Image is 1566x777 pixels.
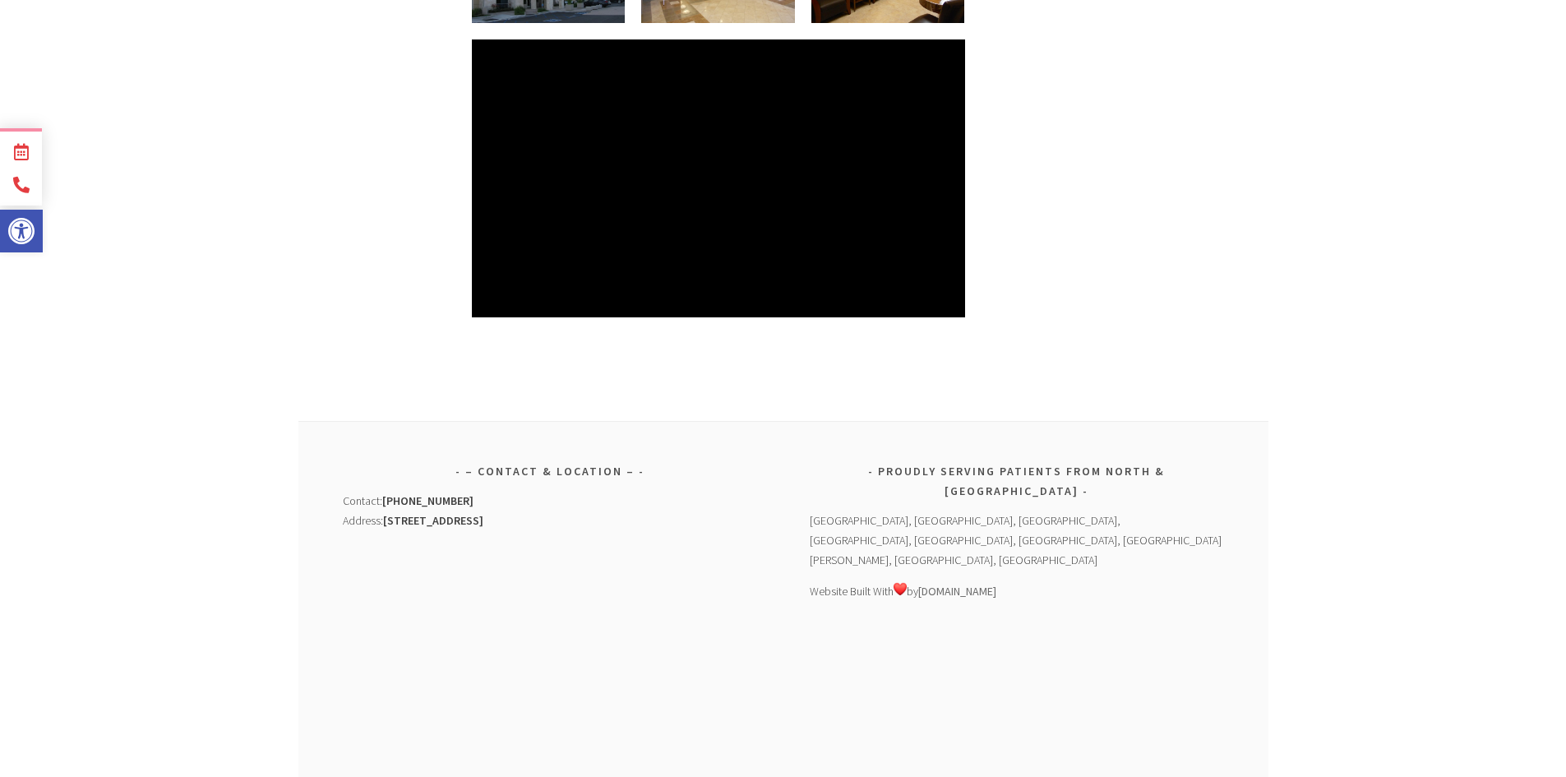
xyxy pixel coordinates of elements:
div: Contact: Address: [343,491,756,530]
iframe: Drone Video Canyon Medical Plaza 15785 Laguna Canyon Road | Acupuncture In Irvine [472,39,965,317]
p: Website Built With by [810,581,1223,601]
h3: PROUDLY SERVING PATIENTS FROM NORTH & [GEOGRAPHIC_DATA] [810,461,1223,501]
p: [GEOGRAPHIC_DATA], [GEOGRAPHIC_DATA], [GEOGRAPHIC_DATA], [GEOGRAPHIC_DATA], [GEOGRAPHIC_DATA], [G... [810,511,1223,570]
a: [DOMAIN_NAME] [918,584,996,599]
img: ❤ [894,582,907,595]
b: [STREET_ADDRESS] [383,513,483,528]
b: [PHONE_NUMBER] [382,493,473,508]
h3: – Contact & Location – [343,461,756,481]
